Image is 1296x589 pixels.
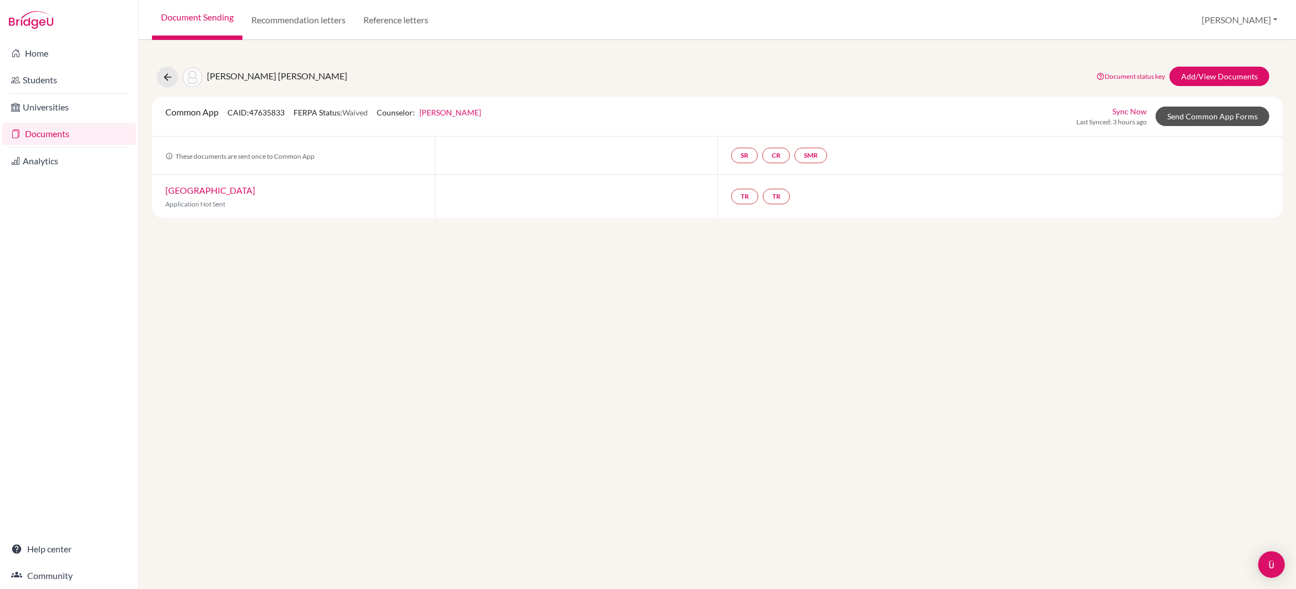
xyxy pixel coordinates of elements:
[1112,105,1147,117] a: Sync Now
[1258,551,1285,578] div: Open Intercom Messenger
[2,69,136,91] a: Students
[731,189,758,204] a: TR
[731,148,758,163] a: SR
[165,185,255,195] a: [GEOGRAPHIC_DATA]
[2,96,136,118] a: Universities
[762,148,790,163] a: CR
[165,200,225,208] span: Application Not Sent
[207,71,347,81] span: [PERSON_NAME] [PERSON_NAME]
[2,42,136,64] a: Home
[1197,9,1283,31] button: [PERSON_NAME]
[377,108,481,117] span: Counselor:
[165,107,219,117] span: Common App
[419,108,481,117] a: [PERSON_NAME]
[1156,107,1269,126] a: Send Common App Forms
[293,108,368,117] span: FERPA Status:
[1076,117,1147,127] span: Last Synced: 3 hours ago
[2,123,136,145] a: Documents
[2,565,136,587] a: Community
[9,11,53,29] img: Bridge-U
[1096,72,1165,80] a: Document status key
[794,148,827,163] a: SMR
[1170,67,1269,86] a: Add/View Documents
[342,108,368,117] span: Waived
[165,152,315,160] span: These documents are sent once to Common App
[227,108,285,117] span: CAID: 47635833
[2,538,136,560] a: Help center
[763,189,790,204] a: TR
[2,150,136,172] a: Analytics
